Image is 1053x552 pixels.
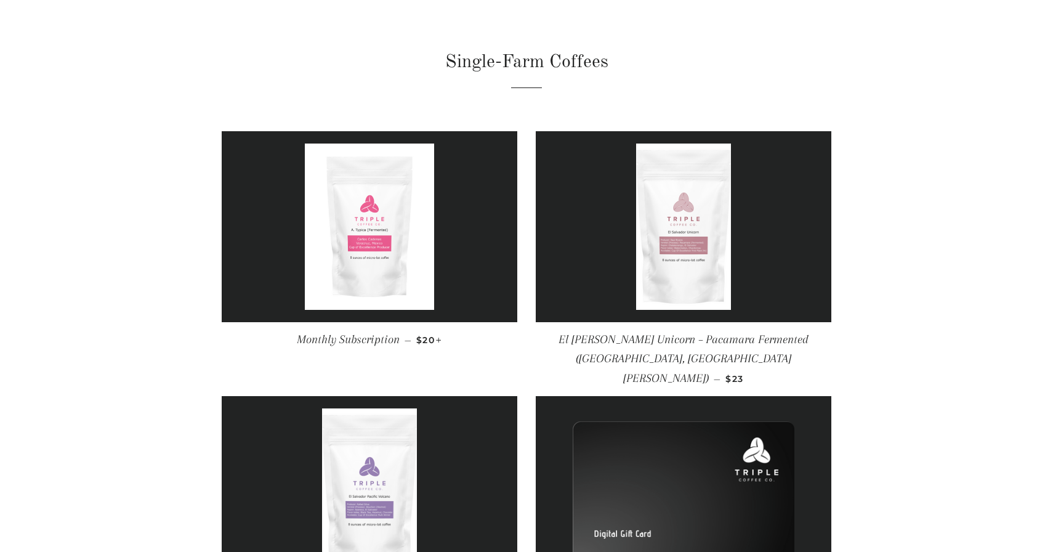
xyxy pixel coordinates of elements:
[714,373,720,384] span: —
[405,335,411,346] span: —
[636,144,731,310] img: El Salvador Unicorn – Pacamara Fermented (Chalatenango, El Salvador)
[725,373,743,384] span: $23
[536,131,831,322] a: El Salvador Unicorn – Pacamara Fermented (Chalatenango, El Salvador)
[222,131,517,322] a: Monthly Subscription
[559,333,809,385] span: El [PERSON_NAME] Unicorn – Pacamara Fermented ([GEOGRAPHIC_DATA], [GEOGRAPHIC_DATA][PERSON_NAME])
[416,335,442,346] span: $20
[297,333,400,346] span: Monthly Subscription
[305,144,435,310] img: Monthly Subscription
[222,322,517,357] a: Monthly Subscription — $20
[536,322,831,396] a: El [PERSON_NAME] Unicorn – Pacamara Fermented ([GEOGRAPHIC_DATA], [GEOGRAPHIC_DATA][PERSON_NAME])...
